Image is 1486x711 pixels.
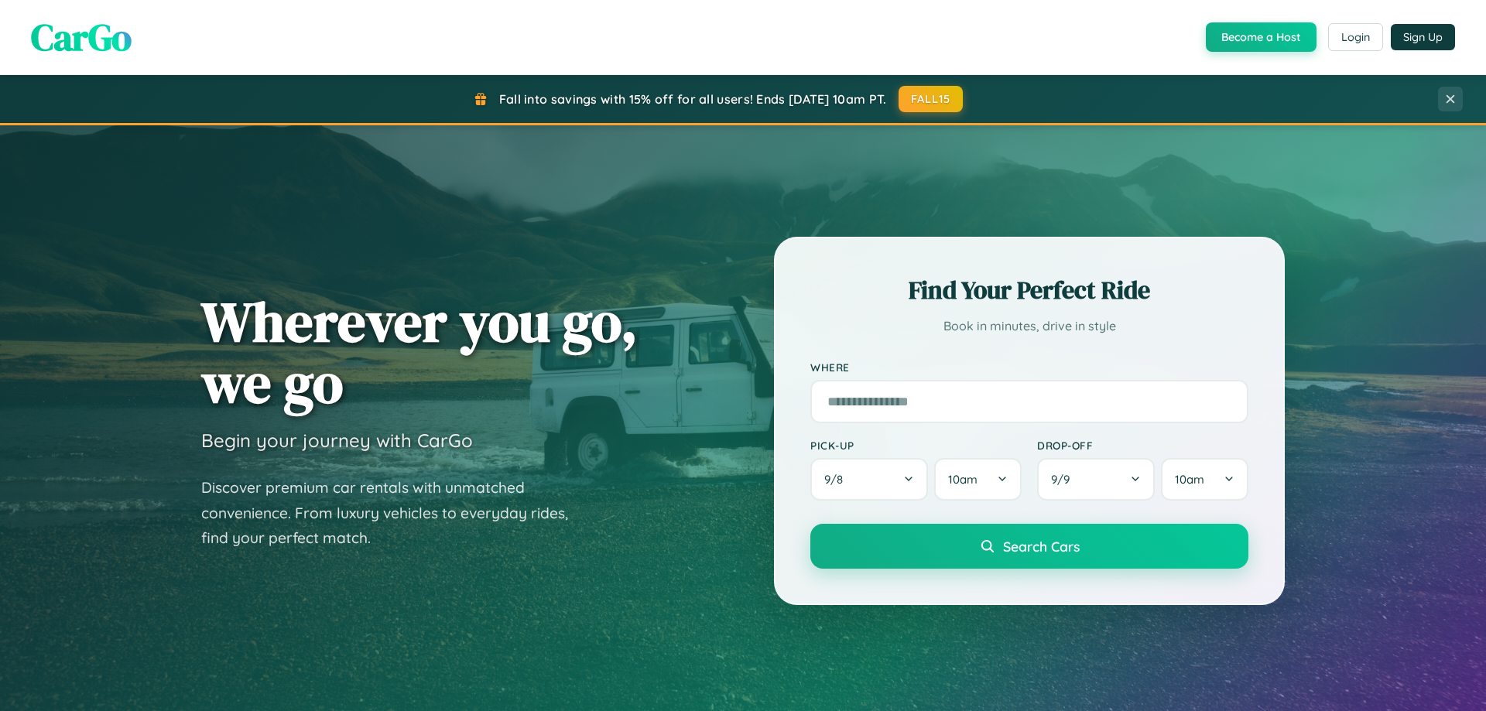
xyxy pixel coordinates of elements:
[824,472,851,487] span: 9 / 8
[201,475,588,551] p: Discover premium car rentals with unmatched convenience. From luxury vehicles to everyday rides, ...
[1037,458,1155,501] button: 9/9
[201,291,638,413] h1: Wherever you go, we go
[1391,24,1455,50] button: Sign Up
[499,91,887,107] span: Fall into savings with 15% off for all users! Ends [DATE] 10am PT.
[201,429,473,452] h3: Begin your journey with CarGo
[810,439,1022,452] label: Pick-up
[899,86,964,112] button: FALL15
[1328,23,1383,51] button: Login
[1161,458,1248,501] button: 10am
[934,458,1022,501] button: 10am
[810,273,1248,307] h2: Find Your Perfect Ride
[810,524,1248,569] button: Search Cars
[1175,472,1204,487] span: 10am
[1051,472,1077,487] span: 9 / 9
[1206,22,1317,52] button: Become a Host
[810,361,1248,374] label: Where
[810,315,1248,337] p: Book in minutes, drive in style
[810,458,928,501] button: 9/8
[948,472,978,487] span: 10am
[1037,439,1248,452] label: Drop-off
[31,12,132,63] span: CarGo
[1003,538,1080,555] span: Search Cars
